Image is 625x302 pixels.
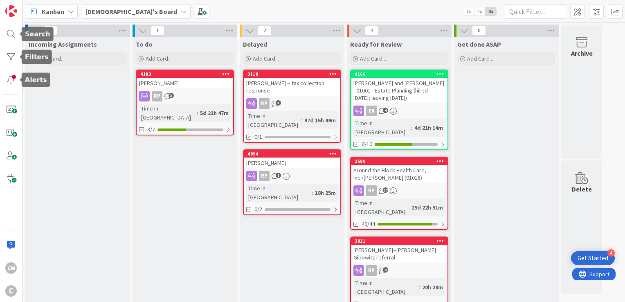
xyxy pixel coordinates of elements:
span: 0/1 [254,133,262,141]
span: Incoming Assignments [29,40,97,48]
div: 4183 [137,70,233,78]
div: 97d 15h 49m [302,116,338,125]
div: [PERSON_NAME]--[PERSON_NAME] Gibowitz referral [351,245,447,263]
span: 1 [151,26,164,36]
span: 8 [383,267,388,273]
div: RP [152,91,162,101]
div: 4183 [140,71,233,77]
div: RP [366,265,377,276]
div: 4183[PERSON_NAME] [137,70,233,88]
div: Time in [GEOGRAPHIC_DATA] [353,119,411,137]
div: 2580Around the Block Health Care, Inc./[PERSON_NAME] (01018) [351,158,447,183]
span: Kanban [42,7,64,16]
div: 4166[PERSON_NAME] and [PERSON_NAME] - 01001 - Estate Planning (hired [DATE]; leaving [DATE]) [351,70,447,103]
span: 3/7 [147,125,155,134]
div: Delete [572,184,592,194]
span: Delayed [243,40,267,48]
div: [PERSON_NAME] and [PERSON_NAME] - 01001 - Estate Planning (hired [DATE]; leaving [DATE]) [351,78,447,103]
div: 18h 25m [313,188,338,197]
span: To do [136,40,153,48]
div: RP [244,171,340,181]
h5: Alerts [25,76,47,84]
div: 4094 [244,150,340,158]
div: 25d 22h 51m [409,203,445,212]
span: 3 [276,100,281,106]
span: 40/44 [362,220,375,228]
div: RP [366,185,377,196]
b: [DEMOGRAPHIC_DATA]'s Board [85,7,177,16]
div: 2580 [351,158,447,165]
span: 0 [472,26,486,36]
div: 4d 21h 14m [412,123,445,132]
span: : [197,108,198,117]
span: 8 [276,173,281,178]
div: 20h 28m [420,283,445,292]
span: 37 [383,187,388,193]
span: 4 [383,108,388,113]
div: Open Get Started checklist, remaining modules: 4 [571,251,615,265]
div: RP [259,98,270,109]
div: [PERSON_NAME] [244,158,340,168]
div: Archive [571,48,593,58]
span: : [419,283,420,292]
span: 3 [365,26,379,36]
span: : [301,116,302,125]
span: Support [17,1,37,11]
span: 0 [43,26,57,36]
span: Add Card... [360,55,386,62]
img: Visit kanbanzone.com [5,5,17,17]
span: 0/2 [254,205,262,214]
div: RP [244,98,340,109]
span: 6/10 [362,140,372,149]
span: 2x [474,7,485,16]
span: Add Card... [253,55,279,62]
div: 5d 21h 47m [198,108,231,117]
div: Time in [GEOGRAPHIC_DATA] [139,104,197,122]
div: C [5,285,17,297]
span: : [408,203,409,212]
div: 3118 [244,70,340,78]
span: 3 [169,93,174,98]
div: 4094[PERSON_NAME] [244,150,340,168]
div: 2580 [355,158,447,164]
div: CW [5,262,17,274]
div: 3811[PERSON_NAME]--[PERSON_NAME] Gibowitz referral [351,237,447,263]
div: RP [351,185,447,196]
span: Add Card... [467,55,493,62]
div: 3811 [351,237,447,245]
div: Get Started [578,254,608,262]
div: Around the Block Health Care, Inc./[PERSON_NAME] (01018) [351,165,447,183]
div: 4166 [355,71,447,77]
div: 3118 [247,71,340,77]
div: 4 [607,249,615,257]
div: ER [366,106,377,116]
span: Get done ASAP [457,40,501,48]
div: [PERSON_NAME] -- tax collection response [244,78,340,96]
div: [PERSON_NAME] [137,78,233,88]
div: RP [137,91,233,101]
div: 3811 [355,238,447,244]
div: Time in [GEOGRAPHIC_DATA] [353,198,408,216]
div: Time in [GEOGRAPHIC_DATA] [246,111,301,129]
h5: Filters [25,53,49,61]
input: Quick Filter... [505,4,566,19]
div: ER [351,106,447,116]
h5: Search [25,30,50,38]
div: Time in [GEOGRAPHIC_DATA] [353,278,419,296]
span: 3x [485,7,496,16]
div: 4094 [247,151,340,157]
div: RP [351,265,447,276]
span: Add Card... [146,55,172,62]
span: Ready for Review [350,40,402,48]
div: Time in [GEOGRAPHIC_DATA] [246,184,312,202]
span: : [312,188,313,197]
div: 3118[PERSON_NAME] -- tax collection response [244,70,340,96]
span: 2 [258,26,272,36]
div: RP [259,171,270,181]
div: 4166 [351,70,447,78]
span: 1x [463,7,474,16]
span: : [411,123,412,132]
